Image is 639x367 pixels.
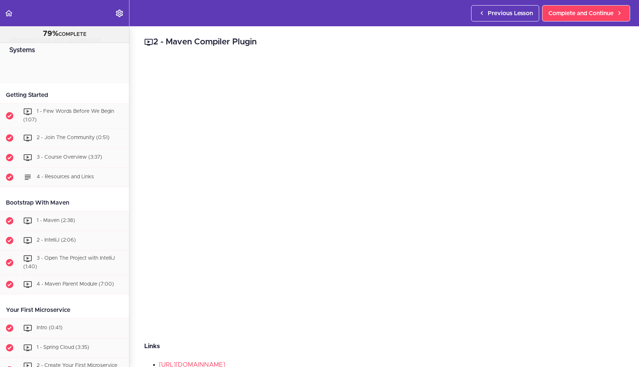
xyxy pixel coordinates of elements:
a: Complete and Continue [542,5,630,21]
h2: 2 - Maven Compiler Plugin [144,36,624,48]
a: Previous Lesson [471,5,539,21]
svg: Back to course curriculum [4,9,13,18]
strong: Links [144,343,160,349]
svg: Settings Menu [115,9,124,18]
span: 2 - Join The Community (0:51) [37,135,109,140]
span: 3 - Course Overview (3:37) [37,155,102,160]
span: 1 - Spring Cloud (3:35) [37,345,89,350]
span: 3 - Open The Project with IntelliJ (1:40) [23,256,115,269]
span: Complete and Continue [548,9,613,18]
span: 4 - Resources and Links [37,174,94,179]
span: 79% [43,30,58,37]
span: 1 - Maven (2:38) [37,218,75,223]
div: COMPLETE [9,29,120,39]
span: 2 - IntelliJ (2:06) [37,238,76,243]
span: 4 - Maven Parent Module (7:00) [37,282,114,287]
span: Previous Lesson [488,9,533,18]
span: Intro (0:41) [37,326,62,331]
span: 1 - Few Words Before We Begin (1:07) [23,109,114,122]
iframe: Video Player [144,60,624,330]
